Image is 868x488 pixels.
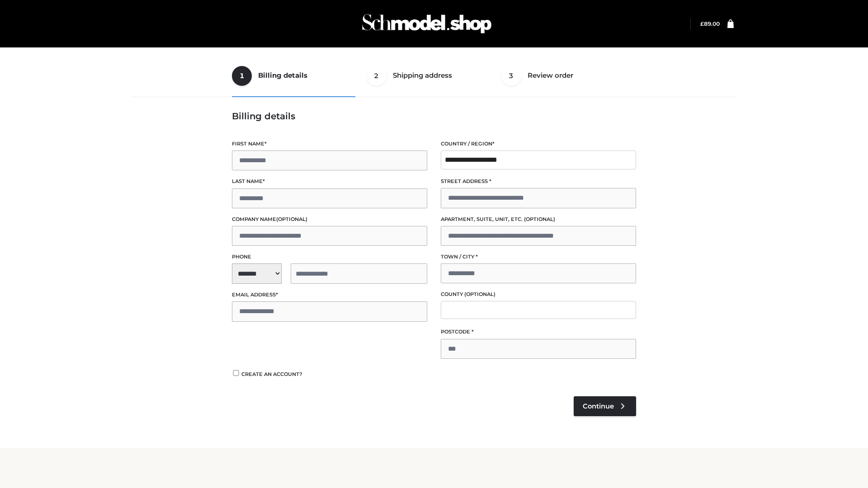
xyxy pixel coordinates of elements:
[441,253,636,261] label: Town / City
[232,291,427,299] label: Email address
[232,215,427,224] label: Company name
[359,6,495,42] img: Schmodel Admin 964
[700,20,720,27] bdi: 89.00
[700,20,704,27] span: £
[276,216,307,222] span: (optional)
[232,111,636,122] h3: Billing details
[574,396,636,416] a: Continue
[441,290,636,299] label: County
[441,215,636,224] label: Apartment, suite, unit, etc.
[241,371,302,377] span: Create an account?
[232,253,427,261] label: Phone
[524,216,555,222] span: (optional)
[700,20,720,27] a: £89.00
[583,402,614,410] span: Continue
[441,177,636,186] label: Street address
[441,140,636,148] label: Country / Region
[464,291,495,297] span: (optional)
[441,328,636,336] label: Postcode
[232,177,427,186] label: Last name
[232,140,427,148] label: First name
[232,370,240,376] input: Create an account?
